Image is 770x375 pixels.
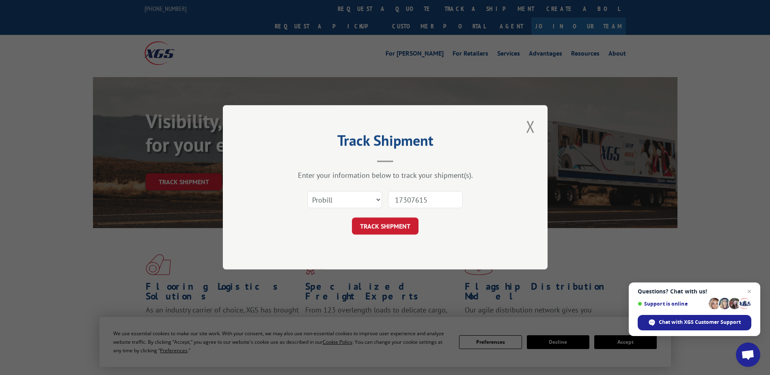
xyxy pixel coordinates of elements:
[388,192,463,209] input: Number(s)
[263,171,507,180] div: Enter your information below to track your shipment(s).
[638,315,751,330] span: Chat with XGS Customer Support
[638,301,706,307] span: Support is online
[524,115,537,138] button: Close modal
[736,343,760,367] a: Open chat
[638,288,751,295] span: Questions? Chat with us!
[659,319,741,326] span: Chat with XGS Customer Support
[263,135,507,150] h2: Track Shipment
[352,218,418,235] button: TRACK SHIPMENT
